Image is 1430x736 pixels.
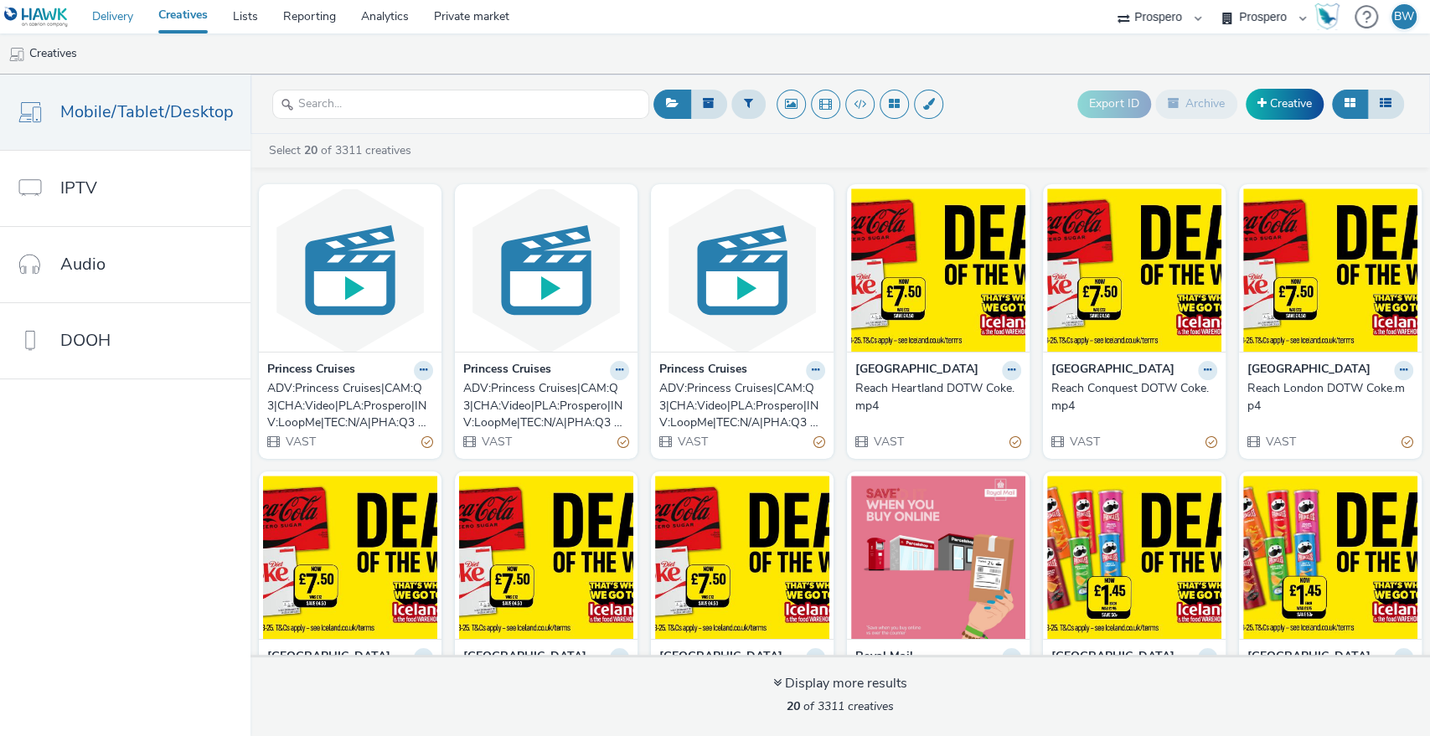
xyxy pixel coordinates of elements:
[421,433,433,450] div: Partially valid
[60,100,234,124] span: Mobile/Tablet/Desktop
[459,476,633,639] img: Sun Heartland DOTW Coke.mp4 visual
[1068,434,1100,450] span: VAST
[659,380,818,431] div: ADV:Princess Cruises|CAM:Q3|CHA:Video|PLA:Prospero|INV:LoopMe|TEC:N/A|PHA:Q3 2025|OBJ:Considerati...
[304,142,317,158] strong: 20
[1394,4,1414,29] div: BW
[60,328,111,353] span: DOOH
[1077,90,1151,117] button: Export ID
[855,380,1014,414] div: Reach Heartland DOTW Coke.mp4
[1205,433,1217,450] div: Partially valid
[655,188,829,352] img: ADV:Princess Cruises|CAM:Q3|CHA:Video|PLA:Prospero|INV:LoopMe|TEC:N/A|PHA:Q3 2025|OBJ:Considerati...
[267,361,355,380] strong: Princess Cruises
[463,648,586,667] strong: [GEOGRAPHIC_DATA]
[263,188,437,352] img: ADV:Princess Cruises|CAM:Q3|CHA:Video|PLA:Prospero|INV:LoopMe|TEC:N/A|PHA:Q3 2025|OBJ:Considerati...
[1247,380,1407,414] div: Reach London DOTW Coke.mp4
[655,476,829,639] img: Sun Conquest DOTW Coke.mp4 visual
[1332,90,1368,118] button: Grid
[60,176,97,200] span: IPTV
[617,433,629,450] div: Partially valid
[872,434,904,450] span: VAST
[1247,648,1371,667] strong: [GEOGRAPHIC_DATA]
[480,434,512,450] span: VAST
[659,380,825,431] a: ADV:Princess Cruises|CAM:Q3|CHA:Video|PLA:Prospero|INV:LoopMe|TEC:N/A|PHA:Q3 2025|OBJ:Considerati...
[1051,380,1217,414] a: Reach Conquest DOTW Coke.mp4
[1009,433,1021,450] div: Partially valid
[1314,3,1346,30] a: Hawk Academy
[267,380,426,431] div: ADV:Princess Cruises|CAM:Q3|CHA:Video|PLA:Prospero|INV:LoopMe|TEC:N/A|PHA:Q3 2025|OBJ:Considerati...
[463,380,622,431] div: ADV:Princess Cruises|CAM:Q3|CHA:Video|PLA:Prospero|INV:LoopMe|TEC:N/A|PHA:Q3 2025|OBJ:Considerati...
[1367,90,1404,118] button: Table
[60,252,106,276] span: Audio
[463,361,551,380] strong: Princess Cruises
[773,674,907,693] div: Display more results
[676,434,708,450] span: VAST
[851,188,1025,352] img: Reach Heartland DOTW Coke.mp4 visual
[1051,361,1174,380] strong: [GEOGRAPHIC_DATA]
[813,433,825,450] div: Partially valid
[1047,188,1221,352] img: Reach Conquest DOTW Coke.mp4 visual
[1243,188,1417,352] img: Reach London DOTW Coke.mp4 visual
[267,380,433,431] a: ADV:Princess Cruises|CAM:Q3|CHA:Video|PLA:Prospero|INV:LoopMe|TEC:N/A|PHA:Q3 2025|OBJ:Considerati...
[1051,648,1174,667] strong: [GEOGRAPHIC_DATA]
[659,648,782,667] strong: [GEOGRAPHIC_DATA]
[855,361,978,380] strong: [GEOGRAPHIC_DATA]
[284,434,316,450] span: VAST
[851,476,1025,639] img: ADV:RM-B|CAM:PRO-BR|CHA:Video|PLA:Prospero|INV:Azerion|TEC:N/A|PHA:all|OBJ:Awareness|BME:PMP|CFO:...
[459,188,633,352] img: ADV:Princess Cruises|CAM:Q3|CHA:Video|PLA:Prospero|INV:LoopMe|TEC:N/A|PHA:Q3 2025|OBJ:Considerati...
[1247,380,1413,414] a: Reach London DOTW Coke.mp4
[1243,476,1417,639] img: London 250717 - DOTW Pringles Reach (1) (2) visual
[787,698,800,714] strong: 20
[8,46,25,63] img: mobile
[4,7,69,28] img: undefined Logo
[1155,90,1237,118] button: Archive
[787,698,894,714] span: of 3311 creatives
[1051,380,1211,414] div: Reach Conquest DOTW Coke.mp4
[1402,433,1413,450] div: Partially valid
[855,380,1021,414] a: Reach Heartland DOTW Coke.mp4
[267,142,418,158] a: Select of 3311 creatives
[855,648,913,667] strong: Royal Mail
[1047,476,1221,639] img: London 250717 - DOTW Pringles Sun (1) (2) visual
[1246,89,1324,119] a: Creative
[263,476,437,639] img: Sun London DOTW Coke.mp4 visual
[1314,3,1340,30] img: Hawk Academy
[272,90,649,119] input: Search...
[267,648,390,667] strong: [GEOGRAPHIC_DATA]
[1247,361,1371,380] strong: [GEOGRAPHIC_DATA]
[463,380,629,431] a: ADV:Princess Cruises|CAM:Q3|CHA:Video|PLA:Prospero|INV:LoopMe|TEC:N/A|PHA:Q3 2025|OBJ:Considerati...
[659,361,747,380] strong: Princess Cruises
[1264,434,1296,450] span: VAST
